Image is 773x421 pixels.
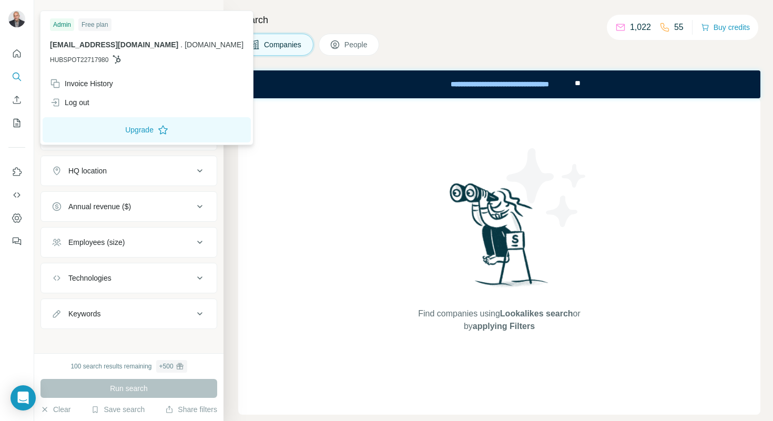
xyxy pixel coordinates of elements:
button: Use Surfe API [8,186,25,204]
button: Hide [183,6,223,22]
button: Keywords [41,301,217,326]
button: Clear [40,404,70,415]
button: Upgrade [43,117,251,142]
iframe: Banner [238,70,760,98]
p: 55 [674,21,684,34]
button: Employees (size) [41,230,217,255]
h4: Search [238,13,760,27]
button: Buy credits [701,20,750,35]
p: 1,022 [630,21,651,34]
div: Open Intercom Messenger [11,385,36,410]
div: Invoice History [50,78,113,89]
div: HQ location [68,166,107,176]
div: Technologies [68,273,111,283]
div: New search [40,9,74,19]
button: Feedback [8,232,25,251]
div: Keywords [68,309,100,319]
button: Search [8,67,25,86]
div: Employees (size) [68,237,125,248]
span: People [344,39,369,50]
span: Find companies using or by [415,307,583,333]
img: Avatar [8,11,25,27]
button: Annual revenue ($) [41,194,217,219]
button: Quick start [8,44,25,63]
button: Share filters [165,404,217,415]
button: Enrich CSV [8,90,25,109]
button: Save search [91,404,145,415]
button: Dashboard [8,209,25,228]
button: HQ location [41,158,217,183]
div: + 500 [159,362,174,371]
img: Surfe Illustration - Stars [500,140,594,235]
div: 100 search results remaining [70,360,187,373]
div: Log out [50,97,89,108]
span: Lookalikes search [500,309,573,318]
img: Surfe Illustration - Woman searching with binoculars [445,180,554,297]
div: Admin [50,18,74,31]
button: Technologies [41,265,217,291]
span: Companies [264,39,302,50]
div: Annual revenue ($) [68,201,131,212]
span: . [180,40,182,49]
span: [EMAIL_ADDRESS][DOMAIN_NAME] [50,40,178,49]
span: applying Filters [473,322,535,331]
div: Free plan [78,18,111,31]
span: HUBSPOT22717980 [50,55,108,65]
span: [DOMAIN_NAME] [185,40,243,49]
button: Use Surfe on LinkedIn [8,162,25,181]
button: My lists [8,114,25,132]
